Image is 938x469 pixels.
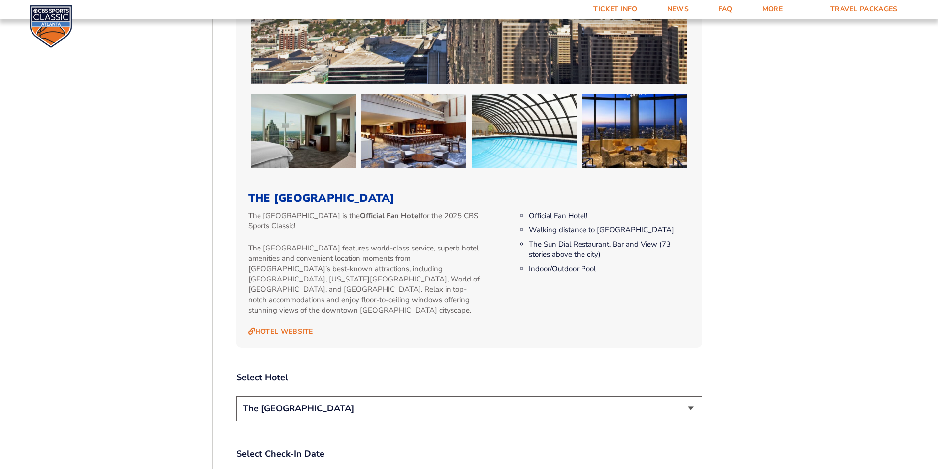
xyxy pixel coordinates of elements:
img: The Westin Peachtree Plaza Atlanta [472,94,577,168]
img: The Westin Peachtree Plaza Atlanta [582,94,687,168]
label: Select Hotel [236,372,702,384]
strong: Official Fan Hotel [360,211,420,220]
img: The Westin Peachtree Plaza Atlanta [361,94,466,168]
li: Indoor/Outdoor Pool [529,264,690,274]
li: Official Fan Hotel! [529,211,690,221]
p: The [GEOGRAPHIC_DATA] is the for the 2025 CBS Sports Classic! [248,211,484,231]
p: The [GEOGRAPHIC_DATA] features world-class service, superb hotel amenities and convenient locatio... [248,243,484,315]
label: Select Check-In Date [236,448,702,460]
img: CBS Sports Classic [30,5,72,48]
a: Hotel Website [248,327,313,336]
img: The Westin Peachtree Plaza Atlanta [251,94,356,168]
li: The Sun Dial Restaurant, Bar and View (73 stories above the city) [529,239,690,260]
li: Walking distance to [GEOGRAPHIC_DATA] [529,225,690,235]
h3: The [GEOGRAPHIC_DATA] [248,192,690,205]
